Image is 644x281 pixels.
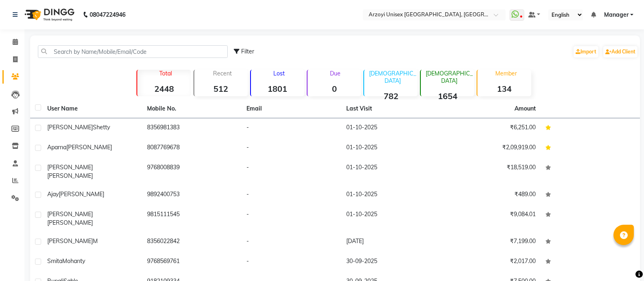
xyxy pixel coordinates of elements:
[441,158,541,185] td: ₹18,519.00
[510,100,541,118] th: Amount
[21,3,77,26] img: logo
[367,70,418,84] p: [DEMOGRAPHIC_DATA]
[142,138,242,158] td: 8087769678
[603,46,637,58] a: Add Client
[66,144,112,151] span: [PERSON_NAME]
[38,45,228,58] input: Search by Name/Mobile/Email/Code
[141,70,191,77] p: Total
[242,138,341,158] td: -
[604,11,629,19] span: Manager
[242,118,341,138] td: -
[421,91,474,101] strong: 1654
[47,190,59,198] span: Ajay
[47,164,93,171] span: [PERSON_NAME]
[441,232,541,252] td: ₹7,199.00
[242,252,341,272] td: -
[610,248,636,273] iframe: chat widget
[441,205,541,232] td: ₹9,084.01
[424,70,474,84] p: [DEMOGRAPHIC_DATA]
[441,252,541,272] td: ₹2,017.00
[242,185,341,205] td: -
[341,232,441,252] td: [DATE]
[341,118,441,138] td: 01-10-2025
[90,3,125,26] b: 08047224946
[59,190,104,198] span: [PERSON_NAME]
[47,124,93,131] span: [PERSON_NAME]
[47,257,62,265] span: Smita
[142,205,242,232] td: 9815111545
[242,158,341,185] td: -
[93,237,98,245] span: M
[194,84,248,94] strong: 512
[481,70,531,77] p: Member
[137,84,191,94] strong: 2448
[242,205,341,232] td: -
[341,138,441,158] td: 01-10-2025
[364,91,418,101] strong: 782
[47,172,93,179] span: [PERSON_NAME]
[47,237,93,245] span: [PERSON_NAME]
[341,205,441,232] td: 01-10-2025
[47,210,93,218] span: [PERSON_NAME]
[341,100,441,118] th: Last Visit
[142,118,242,138] td: 8356981383
[341,158,441,185] td: 01-10-2025
[341,185,441,205] td: 01-10-2025
[309,70,361,77] p: Due
[308,84,361,94] strong: 0
[142,100,242,118] th: Mobile No.
[441,185,541,205] td: ₹489.00
[142,232,242,252] td: 8356022842
[254,70,304,77] p: Lost
[198,70,248,77] p: Recent
[341,252,441,272] td: 30-09-2025
[477,84,531,94] strong: 134
[574,46,598,58] a: Import
[142,185,242,205] td: 9892400753
[441,118,541,138] td: ₹6,251.00
[241,48,254,55] span: Filter
[93,124,110,131] span: Shetty
[242,100,341,118] th: Email
[142,252,242,272] td: 9768569761
[42,100,142,118] th: User Name
[142,158,242,185] td: 9768008839
[242,232,341,252] td: -
[251,84,304,94] strong: 1801
[62,257,85,265] span: Mohanty
[441,138,541,158] td: ₹2,09,919.00
[47,144,66,151] span: Aparna
[47,219,93,226] span: [PERSON_NAME]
